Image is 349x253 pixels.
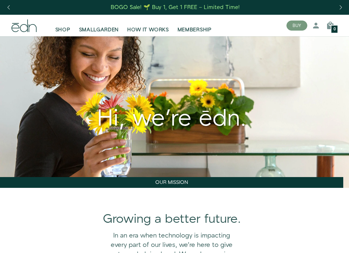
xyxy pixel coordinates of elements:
span: 0 [334,27,336,31]
a: HOW IT WORKS [123,18,173,33]
a: SHOP [51,18,75,33]
a: SMALLGARDEN [75,18,123,33]
div: Growing a better future. [12,211,332,228]
a: MEMBERSHIP [173,18,216,33]
span: SMALLGARDEN [79,26,119,33]
div: BOGO Sale! 🌱 Buy 1, Get 1 FREE – Limited Time! [111,4,240,11]
span: MEMBERSHIP [178,26,212,33]
iframe: Opens a widget where you can find more information [294,231,342,249]
button: BUY [286,21,307,31]
span: HOW IT WORKS [127,26,169,33]
span: SHOP [55,26,70,33]
a: BOGO Sale! 🌱 Buy 1, Get 1 FREE – Limited Time! [110,2,240,13]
